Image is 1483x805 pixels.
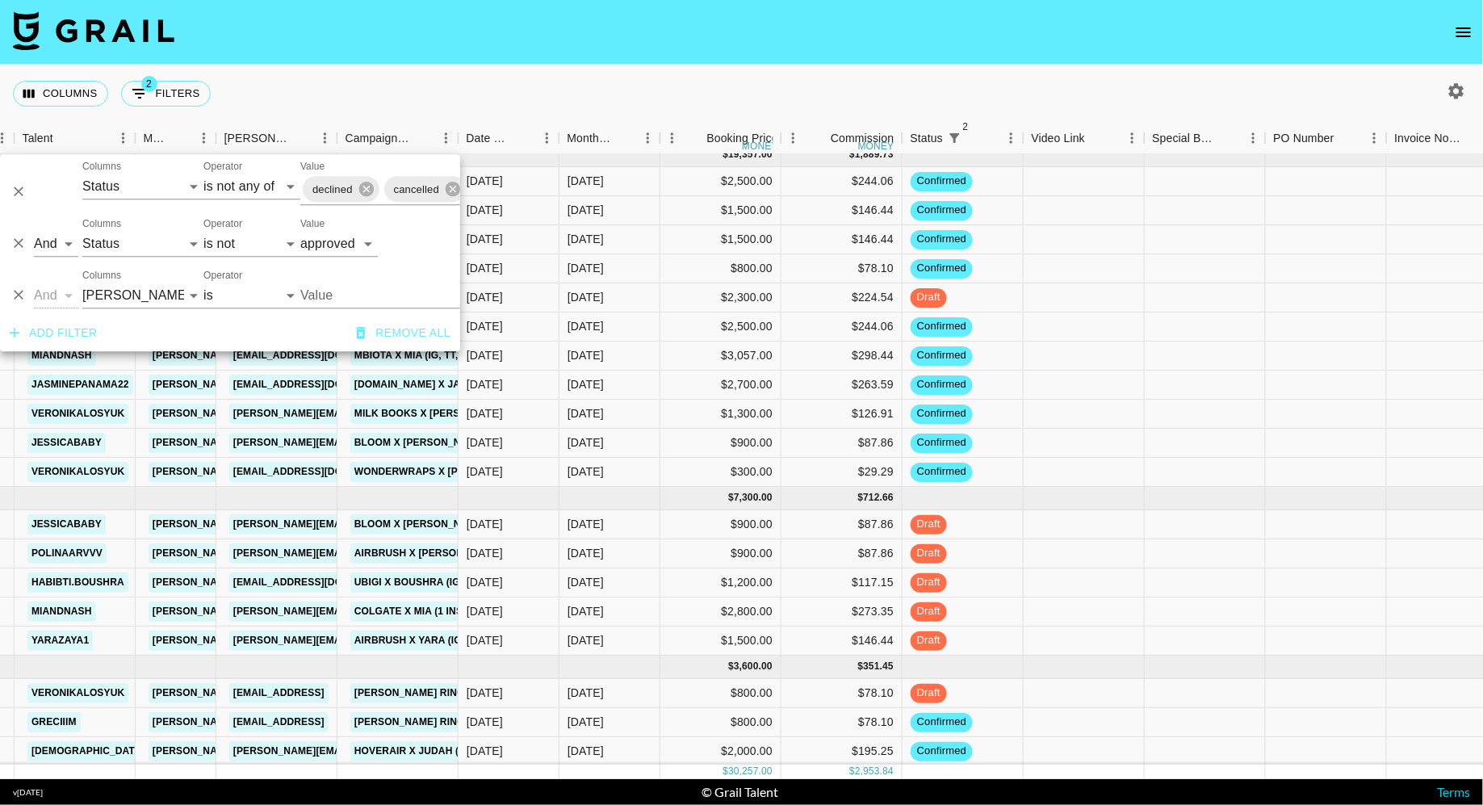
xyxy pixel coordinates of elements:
div: © Grail Talent [702,784,778,800]
a: [EMAIL_ADDRESS] [229,683,329,703]
div: Status [911,123,944,154]
div: $87.86 [781,510,903,539]
div: v [DATE] [13,787,43,798]
button: Sort [412,127,434,149]
button: Show filters [121,81,211,107]
button: Sort [1085,127,1108,149]
a: jessicababy [27,433,106,453]
span: confirmed [911,715,973,730]
div: $1,500.00 [660,196,781,225]
div: 712.66 [863,491,894,505]
a: polinaarvvv [27,543,107,564]
a: [PERSON_NAME][EMAIL_ADDRESS][DOMAIN_NAME] [149,375,412,395]
button: Delete [6,180,31,204]
a: veronikalosyuk [27,404,128,424]
div: 23/07/2025 [467,574,503,590]
a: Colgate x Mia (1 Instagram Reel, 4 images, 4 months usage right and 45 days access) [350,602,833,622]
div: $2,800.00 [660,597,781,627]
button: Delete [6,283,31,308]
div: Sep '25 [568,289,604,305]
button: Sort [1219,127,1242,149]
div: 18/08/2025 [467,318,503,334]
div: Month Due [559,123,660,154]
div: declined [303,176,379,202]
div: $263.59 [781,371,903,400]
button: Sort [808,127,831,149]
div: $ [849,765,855,778]
div: 15/07/2025 [467,545,503,561]
div: Jun '25 [568,685,604,701]
span: draft [911,604,947,619]
span: confirmed [911,348,973,363]
span: confirmed [911,319,973,334]
div: $78.10 [781,708,903,737]
div: Sep '25 [568,231,604,247]
label: Operator [203,217,242,231]
a: Bloom x [PERSON_NAME] (IG, TT) 2/2 [350,433,544,453]
a: [PERSON_NAME][EMAIL_ADDRESS][DOMAIN_NAME] [149,572,412,593]
div: $900.00 [660,510,781,539]
button: Sort [685,127,707,149]
a: [EMAIL_ADDRESS][DOMAIN_NAME] [229,572,410,593]
button: Menu [434,126,459,150]
a: Milk Books x [PERSON_NAME] (1 Reel + Story) [350,404,605,424]
div: 1,889.73 [855,148,894,161]
button: Menu [111,126,136,150]
span: confirmed [911,464,973,480]
div: Sep '25 [568,347,604,363]
label: Operator [203,160,242,174]
a: yarazaya1 [27,631,93,651]
a: [PERSON_NAME][EMAIL_ADDRESS][DOMAIN_NAME] [149,543,412,564]
div: Date Created [459,123,559,154]
div: Talent [23,123,53,154]
a: habibti.boushra [27,572,128,593]
button: Menu [781,126,806,150]
button: Menu [660,126,685,150]
div: money [858,141,894,151]
a: mBIOTA x Mia (IG, TT, 2 Stories) [350,346,520,366]
span: 2 [141,76,157,92]
button: Sort [966,127,988,149]
div: $2,300.00 [660,283,781,312]
div: Sep '25 [568,202,604,218]
a: [EMAIL_ADDRESS][DOMAIN_NAME] [229,346,410,366]
a: [PERSON_NAME][EMAIL_ADDRESS][PERSON_NAME][DOMAIN_NAME] [229,602,576,622]
div: money [742,141,778,151]
div: 18/08/2025 [467,231,503,247]
div: Campaign (Type) [337,123,459,154]
a: [PERSON_NAME][EMAIL_ADDRESS][DOMAIN_NAME] [229,433,492,453]
div: $1,200.00 [660,568,781,597]
a: [PERSON_NAME] Ring x [GEOGRAPHIC_DATA] [350,712,587,732]
div: Sep '25 [568,260,604,276]
div: $3,057.00 [660,342,781,371]
div: 2 active filters [943,127,966,149]
span: draft [911,517,947,532]
div: 7,300.00 [734,491,773,505]
div: 18/08/2025 [467,632,503,648]
div: 18/08/2025 [467,376,503,392]
div: $ [858,660,864,673]
button: Sort [170,127,192,149]
button: Delete [6,232,31,256]
div: $78.10 [781,254,903,283]
div: Jun '25 [568,714,604,730]
a: jasminepanama22 [27,375,133,395]
a: HoverAir x Judah (4/4) [350,741,480,761]
span: declined [303,180,362,199]
div: PO Number [1266,123,1387,154]
div: Special Booking Type [1153,123,1219,154]
div: Video Link [1032,123,1086,154]
div: $2,500.00 [660,312,781,342]
div: $800.00 [660,708,781,737]
div: $87.86 [781,539,903,568]
button: Menu [1363,126,1387,150]
label: Columns [82,269,121,283]
div: 3,600.00 [734,660,773,673]
div: $ [858,491,864,505]
a: [PERSON_NAME][EMAIL_ADDRESS][DOMAIN_NAME] [149,712,412,732]
span: cancelled [384,180,449,199]
div: $900.00 [660,429,781,458]
button: Sort [513,127,535,149]
div: Invoice Notes [1395,123,1461,154]
select: Logic operator [34,231,78,257]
